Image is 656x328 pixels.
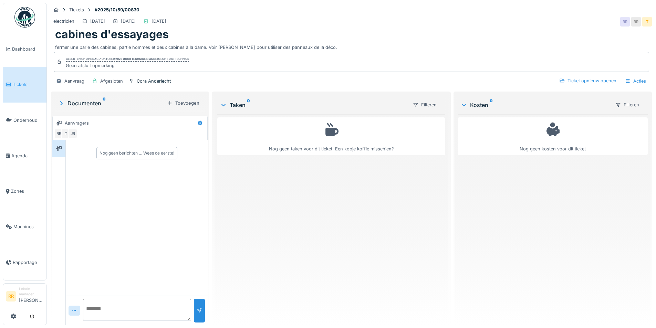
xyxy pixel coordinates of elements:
a: Agenda [3,138,46,173]
div: Taken [220,101,407,109]
div: Documenten [58,99,164,107]
sup: 0 [247,101,250,109]
div: Geen afsluit opmerking [66,62,189,69]
a: Machines [3,209,46,244]
div: fermer une parie des cabines, partie hommes et deux cabines à la dame. Voir [PERSON_NAME] pour ut... [55,41,648,51]
span: Agenda [11,152,44,159]
div: RR [631,17,641,27]
a: Rapportage [3,245,46,280]
a: Dashboard [3,31,46,67]
strong: #2025/10/59/00830 [92,7,142,13]
div: Aanvragers [65,120,89,126]
span: Dashboard [12,46,44,52]
div: [DATE] [90,18,105,24]
div: T [642,17,652,27]
span: Machines [13,223,44,230]
img: Badge_color-CXgf-gQk.svg [14,7,35,28]
sup: 0 [490,101,493,109]
a: RR Lokale manager[PERSON_NAME] [6,286,44,308]
div: Cora Anderlecht [137,78,171,84]
a: Zones [3,173,46,209]
div: [DATE] [152,18,166,24]
div: Nog geen taken voor dit ticket. Een kopje koffie misschien? [222,120,440,152]
span: Tickets [13,81,44,88]
div: Tickets [69,7,84,13]
div: T [61,129,71,138]
div: [DATE] [121,18,136,24]
div: Nog geen kosten voor dit ticket [462,120,643,152]
div: Nog geen berichten … Wees de eerste! [100,150,174,156]
div: Lokale manager [19,286,44,297]
div: Ticket opnieuw openen [556,76,619,85]
div: electricien [53,18,74,24]
a: Onderhoud [3,103,46,138]
h1: cabines d'essayages [55,28,169,41]
span: Rapportage [13,259,44,266]
li: [PERSON_NAME] [19,286,44,306]
div: Acties [622,76,649,86]
div: Filteren [612,100,642,110]
div: Aanvraag [64,78,84,84]
a: Tickets [3,67,46,102]
span: Zones [11,188,44,194]
div: Gesloten op dinsdag 7 oktober 2025 door Technicien Anderlecht DSB Technics [66,57,189,62]
li: RR [6,291,16,301]
div: JR [68,129,77,138]
div: Kosten [460,101,610,109]
div: RR [620,17,630,27]
span: Onderhoud [13,117,44,124]
div: Toevoegen [164,98,202,108]
div: Afgesloten [100,78,123,84]
div: RR [54,129,64,138]
sup: 0 [103,99,106,107]
div: Filteren [410,100,440,110]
